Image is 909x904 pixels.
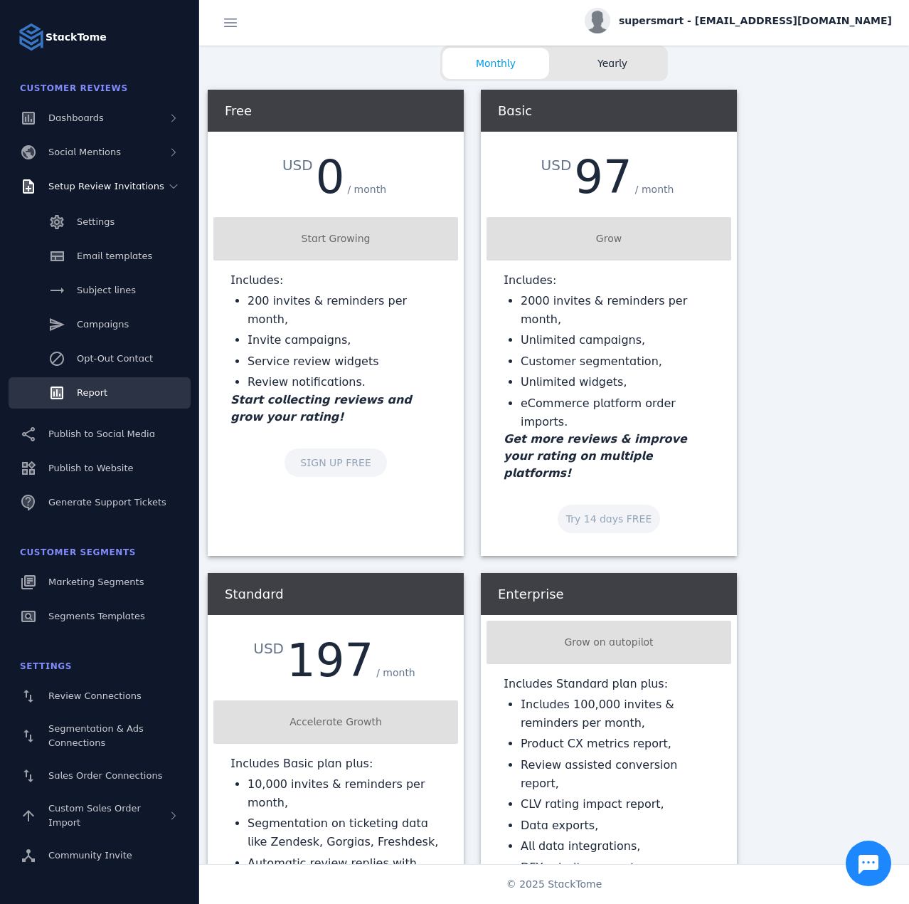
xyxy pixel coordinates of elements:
[230,272,441,289] p: Includes:
[9,419,191,450] a: Publish to Social Media
[225,103,252,118] span: Free
[248,854,441,890] li: Automatic review replies with ChatGPT AI,
[521,695,714,732] li: Includes 100,000 invites & reminders per month,
[9,453,191,484] a: Publish to Website
[498,587,564,601] span: Enterprise
[48,723,144,748] span: Segmentation & Ads Connections
[248,352,441,371] li: Service review widgets
[48,577,144,587] span: Marketing Segments
[9,343,191,374] a: Opt-Out Contact
[521,394,714,431] li: eCommerce platform order imports.
[9,309,191,340] a: Campaigns
[48,463,133,473] span: Publish to Website
[77,285,136,295] span: Subject lines
[559,56,666,71] span: Yearly
[17,23,46,51] img: Logo image
[248,814,441,851] li: Segmentation on ticketing data like Zendesk, Gorgias, Freshdesk,
[373,663,418,683] div: / month
[20,83,128,93] span: Customer Reviews
[316,154,345,200] div: 0
[48,611,145,621] span: Segments Templates
[77,319,129,330] span: Campaigns
[521,292,714,328] li: 2000 invites & reminders per month,
[48,803,141,828] span: Custom Sales Order Import
[521,837,714,856] li: All data integrations,
[9,241,191,272] a: Email templates
[230,755,441,772] p: Includes Basic plan plus:
[48,690,142,701] span: Review Connections
[541,154,575,176] div: USD
[48,429,155,439] span: Publish to Social Media
[287,638,373,683] div: 197
[492,635,725,650] div: Grow on autopilot
[9,715,191,757] a: Segmentation & Ads Connections
[498,103,532,118] span: Basic
[442,56,549,71] span: Monthly
[504,432,687,480] em: Get more reviews & improve your rating on multiple platforms!
[46,30,107,45] strong: StackTome
[9,680,191,712] a: Review Connections
[504,272,714,289] p: Includes:
[521,858,714,877] li: DFY priority support.
[521,756,714,792] li: Review assisted conversion report,
[574,154,632,200] div: 97
[230,393,412,424] em: Start collecting reviews and grow your rating!
[20,661,72,671] span: Settings
[282,154,316,176] div: USD
[225,587,284,601] span: Standard
[219,715,452,730] div: Accelerate Growth
[20,547,136,557] span: Customer Segments
[492,231,725,246] div: Grow
[77,387,107,398] span: Report
[48,112,104,123] span: Dashboards
[48,147,121,157] span: Social Mentions
[48,181,164,191] span: Setup Review Invitations
[521,331,714,349] li: Unlimited campaigns,
[9,206,191,238] a: Settings
[521,373,714,391] li: Unlimited widgets,
[248,373,441,391] li: Review notifications.
[632,179,677,200] div: / month
[48,497,166,508] span: Generate Support Tickets
[9,275,191,306] a: Subject lines
[9,760,191,792] a: Sales Order Connections
[585,8,610,33] img: profile.jpg
[521,352,714,371] li: Customer segmentation,
[219,231,452,246] div: Start Growing
[506,877,602,892] span: © 2025 StackTome
[9,567,191,598] a: Marketing Segments
[9,840,191,871] a: Community Invite
[9,377,191,409] a: Report
[48,850,132,861] span: Community Invite
[248,331,441,349] li: Invite campaigns,
[248,292,441,328] li: 200 invites & reminders per month,
[77,216,115,227] span: Settings
[504,676,714,693] p: Includes Standard plan plus:
[9,487,191,518] a: Generate Support Tickets
[77,251,152,261] span: Email templates
[248,775,441,811] li: 10,000 invites & reminders per month,
[48,770,162,781] span: Sales Order Connections
[253,638,287,659] div: USD
[77,353,153,364] span: Opt-Out Contact
[585,8,892,33] button: supersmart - [EMAIL_ADDRESS][DOMAIN_NAME]
[521,735,714,753] li: Product CX metrics report,
[521,816,714,835] li: Data exports,
[521,795,714,814] li: CLV rating impact report,
[9,601,191,632] a: Segments Templates
[619,14,892,28] span: supersmart - [EMAIL_ADDRESS][DOMAIN_NAME]
[344,179,389,200] div: / month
